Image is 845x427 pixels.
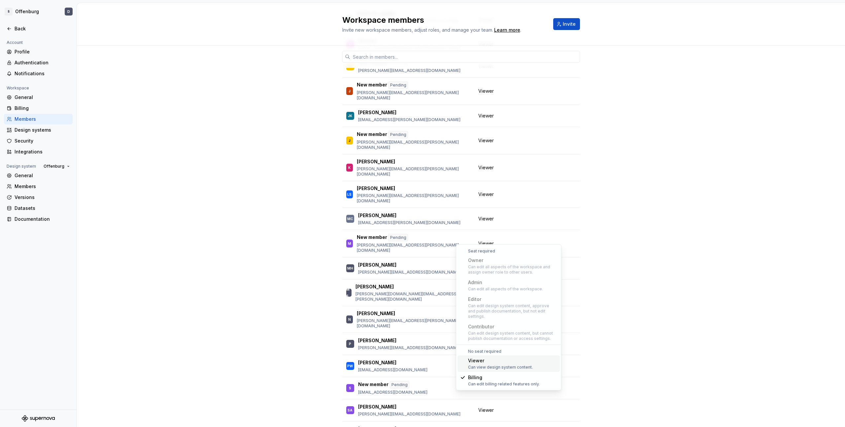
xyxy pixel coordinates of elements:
p: [PERSON_NAME][EMAIL_ADDRESS][PERSON_NAME][DOMAIN_NAME] [357,193,470,204]
h2: Workspace members [342,15,545,25]
div: PW [347,363,353,369]
p: [PERSON_NAME][EMAIL_ADDRESS][DOMAIN_NAME] [358,68,460,73]
div: Can edit all aspects of the workspace. [468,286,543,292]
div: General [15,94,70,101]
span: Viewer [478,137,494,144]
p: [PERSON_NAME][EMAIL_ADDRESS][PERSON_NAME][DOMAIN_NAME] [357,243,470,253]
div: No seat required [457,349,560,354]
div: Suggestions [456,245,561,390]
div: SA [348,407,353,413]
div: MH [347,265,353,272]
div: Pending [390,381,409,388]
p: [PERSON_NAME] [358,109,396,116]
div: Billing [15,105,70,112]
a: Datasets [4,203,73,213]
p: [PERSON_NAME][EMAIL_ADDRESS][DOMAIN_NAME] [358,411,460,417]
p: [EMAIL_ADDRESS][DOMAIN_NAME] [358,390,427,395]
div: MS [346,286,352,299]
div: Offenburg [15,8,39,15]
div: Owner [468,257,557,264]
div: Pending [389,82,408,89]
a: Members [4,181,73,192]
p: [PERSON_NAME] [357,158,395,165]
p: [PERSON_NAME][EMAIL_ADDRESS][DOMAIN_NAME] [358,270,460,275]
a: Billing [4,103,73,114]
span: Viewer [478,113,494,119]
div: Pending [389,131,408,138]
p: [PERSON_NAME] [357,310,395,317]
div: N [348,316,351,323]
div: Can edit design system content, but cannot publish documentation or access settings. [468,331,557,341]
span: Offenburg [44,164,64,169]
span: Invite [563,21,576,27]
div: Viewer [468,357,533,364]
button: SOffenburgD [1,4,75,19]
p: [PERSON_NAME] [355,283,394,290]
span: Viewer [478,88,494,94]
div: Back [15,25,70,32]
div: Can edit all aspects of the workspace and assign owner role to other users. [468,264,557,275]
button: Invite [553,18,580,30]
svg: Supernova Logo [22,415,55,422]
p: [PERSON_NAME] [357,185,395,192]
div: Security [15,138,70,144]
a: General [4,170,73,181]
div: Datasets [15,205,70,212]
p: New member [358,381,389,388]
p: [PERSON_NAME] [358,337,396,344]
p: [EMAIL_ADDRESS][PERSON_NAME][DOMAIN_NAME] [358,220,460,225]
div: Pending [389,234,408,241]
div: S [5,8,13,16]
a: Integrations [4,147,73,157]
p: [PERSON_NAME][EMAIL_ADDRESS][DOMAIN_NAME] [358,345,460,350]
span: Viewer [478,164,494,171]
div: S [349,385,351,391]
div: Versions [15,194,70,201]
div: D [67,9,70,14]
span: Viewer [478,407,494,413]
p: [PERSON_NAME] [358,212,396,219]
div: Admin [468,279,543,286]
div: Notifications [15,70,70,77]
a: Documentation [4,214,73,224]
a: Versions [4,192,73,203]
a: Learn more [494,27,520,33]
div: Contributor [468,323,557,330]
div: Integrations [15,148,70,155]
div: Members [15,116,70,122]
span: Viewer [478,191,494,198]
span: Viewer [478,240,494,247]
div: Can view design system content. [468,365,533,370]
a: Back [4,23,73,34]
a: General [4,92,73,103]
div: JK [348,113,352,119]
div: Can edit billing related features only. [468,381,540,387]
div: Design system [4,162,39,170]
div: LS [347,191,352,198]
div: MC [347,215,353,222]
a: Profile [4,47,73,57]
div: Seat required [457,248,560,254]
div: Workspace [4,84,32,92]
p: [PERSON_NAME] [358,404,396,410]
a: Members [4,114,73,124]
p: [PERSON_NAME] [358,359,396,366]
p: New member [357,131,387,138]
p: [EMAIL_ADDRESS][DOMAIN_NAME] [358,367,427,373]
div: Profile [15,49,70,55]
div: K [348,164,351,171]
div: Authentication [15,59,70,66]
div: General [15,172,70,179]
p: [PERSON_NAME][EMAIL_ADDRESS][PERSON_NAME][DOMAIN_NAME] [357,166,470,177]
a: Security [4,136,73,146]
p: [PERSON_NAME][EMAIL_ADDRESS][PERSON_NAME][DOMAIN_NAME] [357,140,470,150]
input: Search in members... [350,51,580,63]
div: Billing [468,374,540,381]
div: Design systems [15,127,70,133]
span: . [493,28,521,33]
p: [PERSON_NAME] [358,262,396,268]
a: Design systems [4,125,73,135]
p: [EMAIL_ADDRESS][PERSON_NAME][DOMAIN_NAME] [358,117,460,122]
p: [PERSON_NAME][EMAIL_ADDRESS][PERSON_NAME][DOMAIN_NAME] [357,318,470,329]
p: New member [357,234,387,241]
